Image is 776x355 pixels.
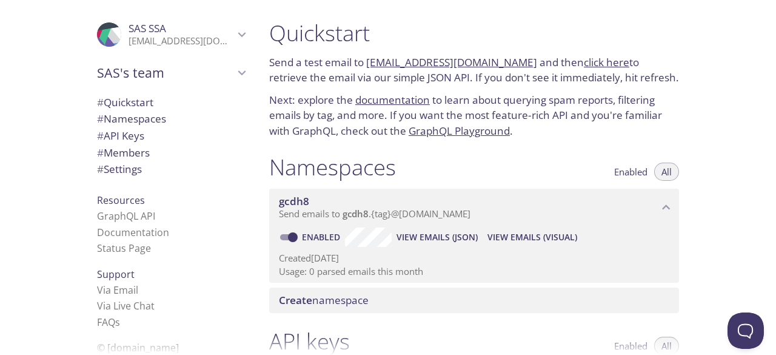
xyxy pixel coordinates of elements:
[87,127,255,144] div: API Keys
[279,208,470,220] span: Send emails to . {tag} @[DOMAIN_NAME]
[279,265,669,278] p: Usage: 0 parsed emails this month
[269,288,679,313] div: Create namespace
[300,231,345,243] a: Enabled
[269,189,679,226] div: gcdh8 namespace
[97,112,166,126] span: Namespaces
[343,208,369,220] span: gcdh8
[87,57,255,89] div: SAS's team
[97,268,135,281] span: Support
[355,93,430,107] a: documentation
[727,313,764,349] iframe: Help Scout Beacon - Open
[97,226,169,239] a: Documentation
[97,64,234,81] span: SAS's team
[97,299,155,313] a: Via Live Chat
[87,144,255,161] div: Members
[279,293,312,307] span: Create
[97,283,138,297] a: Via Email
[269,92,679,139] p: Next: explore the to learn about querying spam reports, filtering emails by tag, and more. If you...
[97,194,145,207] span: Resources
[129,21,166,35] span: SAS SSA
[409,124,510,138] a: GraphQL Playground
[279,194,309,208] span: gcdh8
[129,35,234,47] p: [EMAIL_ADDRESS][DOMAIN_NAME]
[269,328,350,355] h1: API keys
[87,94,255,111] div: Quickstart
[97,242,151,255] a: Status Page
[607,163,655,181] button: Enabled
[366,55,537,69] a: [EMAIL_ADDRESS][DOMAIN_NAME]
[269,19,679,47] h1: Quickstart
[97,129,104,143] span: #
[487,230,577,245] span: View Emails (Visual)
[87,110,255,127] div: Namespaces
[654,163,679,181] button: All
[584,55,629,69] a: click here
[396,230,478,245] span: View Emails (JSON)
[97,162,142,176] span: Settings
[87,15,255,55] div: SAS SSA
[483,228,582,247] button: View Emails (Visual)
[97,146,104,160] span: #
[279,252,669,265] p: Created [DATE]
[269,55,679,86] p: Send a test email to and then to retrieve the email via our simple JSON API. If you don't see it ...
[115,316,120,329] span: s
[97,95,153,109] span: Quickstart
[97,162,104,176] span: #
[97,129,144,143] span: API Keys
[279,293,369,307] span: namespace
[97,209,155,223] a: GraphQL API
[97,112,104,126] span: #
[97,95,104,109] span: #
[87,161,255,178] div: Team Settings
[392,228,483,247] button: View Emails (JSON)
[269,154,396,181] h1: Namespaces
[97,146,150,160] span: Members
[97,316,120,329] a: FAQ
